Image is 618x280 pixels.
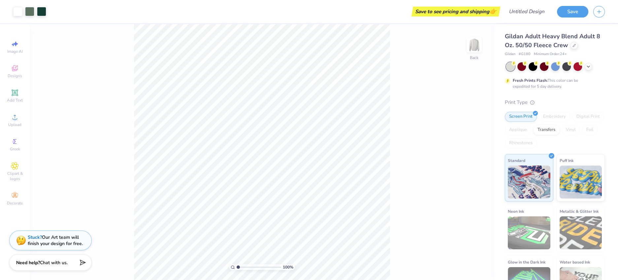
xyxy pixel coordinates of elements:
[505,32,600,49] span: Gildan Adult Heavy Blend Adult 8 Oz. 50/50 Fleece Crew
[40,260,68,266] span: Chat with us.
[3,171,26,181] span: Clipart & logos
[28,234,83,247] div: Our Art team will finish your design for free.
[508,259,545,265] span: Glow in the Dark Ink
[16,260,40,266] strong: Need help?
[519,51,531,57] span: # G180
[7,49,23,54] span: Image AI
[508,157,525,164] span: Standard
[560,208,599,215] span: Metallic & Glitter Ink
[560,157,573,164] span: Puff Ink
[470,55,478,61] div: Back
[508,216,550,249] img: Neon Ink
[572,112,604,122] div: Digital Print
[560,166,602,199] img: Puff Ink
[283,264,293,270] span: 100 %
[562,125,580,135] div: Vinyl
[513,78,548,83] strong: Fresh Prints Flash:
[505,51,515,57] span: Gildan
[8,122,21,127] span: Upload
[7,201,23,206] span: Decorate
[533,125,560,135] div: Transfers
[539,112,570,122] div: Embroidery
[505,112,537,122] div: Screen Print
[7,98,23,103] span: Add Text
[534,51,567,57] span: Minimum Order: 24 +
[560,259,590,265] span: Water based Ink
[557,6,588,17] button: Save
[8,73,22,78] span: Designs
[513,78,594,89] div: This color can be expedited for 5 day delivery.
[468,38,481,51] img: Back
[10,146,20,152] span: Greek
[504,5,552,18] input: Untitled Design
[505,99,605,106] div: Print Type
[508,208,524,215] span: Neon Ink
[505,138,537,148] div: Rhinestones
[560,216,602,249] img: Metallic & Glitter Ink
[505,125,531,135] div: Applique
[28,234,42,240] strong: Stuck?
[413,7,499,16] div: Save to see pricing and shipping
[489,7,497,15] span: 👉
[582,125,598,135] div: Foil
[508,166,550,199] img: Standard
